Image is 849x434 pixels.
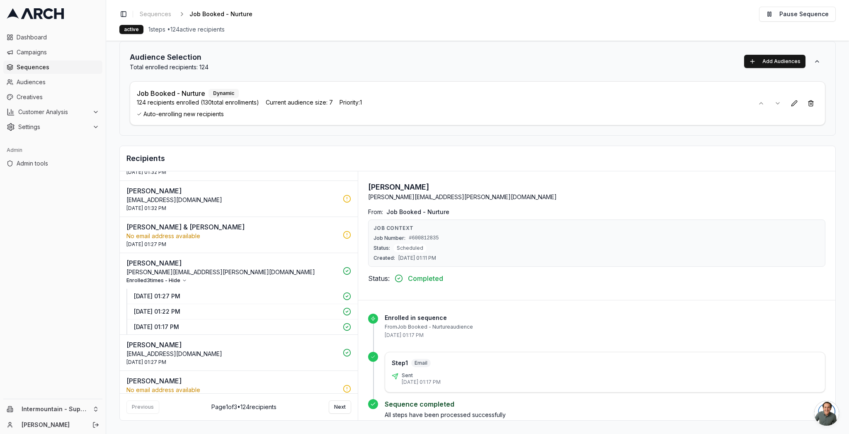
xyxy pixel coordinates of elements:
span: Scheduled [393,244,427,252]
span: Current audience size: 7 [266,98,333,107]
span: Campaigns [17,48,99,56]
span: Customer Analysis [18,108,89,116]
span: Page 1 of 3 • 124 recipients [211,403,277,411]
span: Status: [368,273,390,283]
p: [DATE] 01:27 PM [134,292,338,300]
button: Next [329,400,351,414]
button: [DATE] 01:22 PM [127,304,358,319]
p: [PERSON_NAME][EMAIL_ADDRESS][PERSON_NAME][DOMAIN_NAME] [368,193,557,201]
span: Settings [18,123,89,131]
a: Sequences [3,61,102,74]
span: [DATE] 01:11 PM [398,255,436,261]
span: Sequences [17,63,99,71]
span: Creatives [17,93,99,101]
span: ( 130 total enrollments) [199,99,259,106]
p: From Job Booked - Nurture audience [385,324,825,330]
p: Job Booked - Nurture [137,88,205,98]
p: [EMAIL_ADDRESS][DOMAIN_NAME] [126,350,338,358]
div: Admin [3,144,102,157]
span: Auto-enrolling new recipients [137,110,747,118]
p: Sent [402,372,441,379]
p: [DATE] 01:22 PM [134,307,338,316]
p: [DATE] 01:17 PM [402,379,441,385]
span: [DATE] 01:32 PM [126,169,166,176]
span: Job Booked - Nurture [189,10,252,18]
button: [DATE] 01:27 PM [127,289,358,304]
button: Log out [90,419,102,431]
h3: [PERSON_NAME] [368,181,557,193]
span: [DATE] 01:27 PM [126,241,166,248]
span: 1 steps • 124 active recipients [148,25,225,34]
p: Total enrolled recipients: 124 [130,63,209,71]
span: Completed [408,273,443,283]
h2: Recipients [126,153,829,164]
span: Status: [374,245,390,251]
span: Intermountain - Superior Water & Air [22,405,89,413]
p: [PERSON_NAME] & [PERSON_NAME] [126,222,338,232]
a: Dashboard [3,31,102,44]
p: [EMAIL_ADDRESS][DOMAIN_NAME] [126,196,338,204]
p: [PERSON_NAME] [126,376,338,386]
button: [PERSON_NAME][EMAIL_ADDRESS][DOMAIN_NAME][DATE] 01:27 PM [120,335,358,371]
button: Enrolled3times - Hide [126,277,187,284]
p: [PERSON_NAME] [126,340,338,350]
button: Customer Analysis [3,105,102,119]
span: Email [411,359,431,367]
button: Pause Sequence [759,7,836,22]
span: 124 recipients enrolled [137,98,259,107]
a: Admin tools [3,157,102,170]
nav: breadcrumb [136,8,266,20]
span: [DATE] 01:27 PM [126,359,166,366]
a: Audiences [3,76,102,89]
span: Job Booked - Nurture [386,208,449,216]
p: No email address available [126,386,338,394]
button: Intermountain - Superior Water & Air [3,402,102,416]
span: Audiences [17,78,99,86]
a: Sequences [136,8,175,20]
span: From: [368,208,383,216]
p: No email address available [126,232,338,240]
p: [DATE] 01:17 PM [134,323,338,331]
button: [DATE] 01:17 PM [127,319,358,334]
span: Priority: 1 [340,98,362,107]
span: [DATE] 01:32 PM [126,205,166,212]
p: All steps have been processed successfully [385,411,825,419]
a: Campaigns [3,46,102,59]
p: [PERSON_NAME][EMAIL_ADDRESS][PERSON_NAME][DOMAIN_NAME] [126,268,338,276]
span: #600812835 [409,235,439,241]
p: Sequence completed [385,399,825,409]
a: Open chat [814,401,839,426]
a: [PERSON_NAME] [22,421,83,429]
button: [PERSON_NAME][PERSON_NAME][EMAIL_ADDRESS][PERSON_NAME][DOMAIN_NAME]Enrolled3times - Hide [120,253,358,289]
p: Enrolled in sequence [385,314,825,322]
p: [PERSON_NAME] [126,186,338,196]
p: [DATE] 01:17 PM [385,332,825,339]
span: Created: [374,255,395,261]
span: Job Number: [374,235,405,241]
div: active [119,25,143,34]
button: [PERSON_NAME] & [PERSON_NAME]No email address available[DATE] 01:27 PM [120,217,358,253]
div: Dynamic [209,89,239,98]
p: [PERSON_NAME] [126,258,338,268]
a: Creatives [3,90,102,104]
button: [PERSON_NAME]No email address available[DATE] 01:27 PM [120,371,358,407]
p: Job Context [374,225,820,232]
button: [PERSON_NAME][EMAIL_ADDRESS][DOMAIN_NAME][DATE] 01:32 PM [120,181,358,217]
span: Sequences [140,10,171,18]
p: Step 1 [392,359,408,367]
h2: Audience Selection [130,51,209,63]
button: Add Audiences [744,55,805,68]
span: Dashboard [17,33,99,41]
button: Settings [3,120,102,134]
span: Admin tools [17,159,99,168]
